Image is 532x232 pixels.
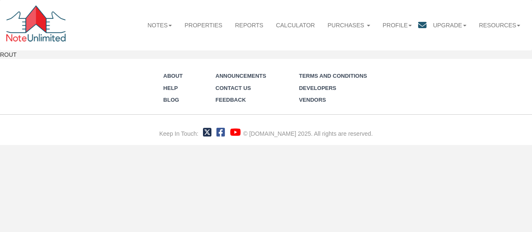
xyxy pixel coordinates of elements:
[216,97,246,103] a: Feedback
[299,73,367,79] a: Terms and Conditions
[141,16,178,34] a: Notes
[216,73,266,79] a: Announcements
[229,16,269,34] a: Reports
[321,16,376,34] a: Purchases
[163,73,183,79] a: About
[216,85,251,91] a: Contact Us
[159,129,198,138] div: Keep In Touch:
[427,16,472,34] a: Upgrade
[299,97,326,103] a: Vendors
[473,16,527,34] a: Resources
[243,129,373,138] div: © [DOMAIN_NAME] 2025. All rights are reserved.
[163,97,179,103] a: Blog
[299,85,336,91] a: Developers
[377,16,419,34] a: Profile
[163,85,178,91] a: Help
[270,16,321,34] a: Calculator
[178,16,229,34] a: Properties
